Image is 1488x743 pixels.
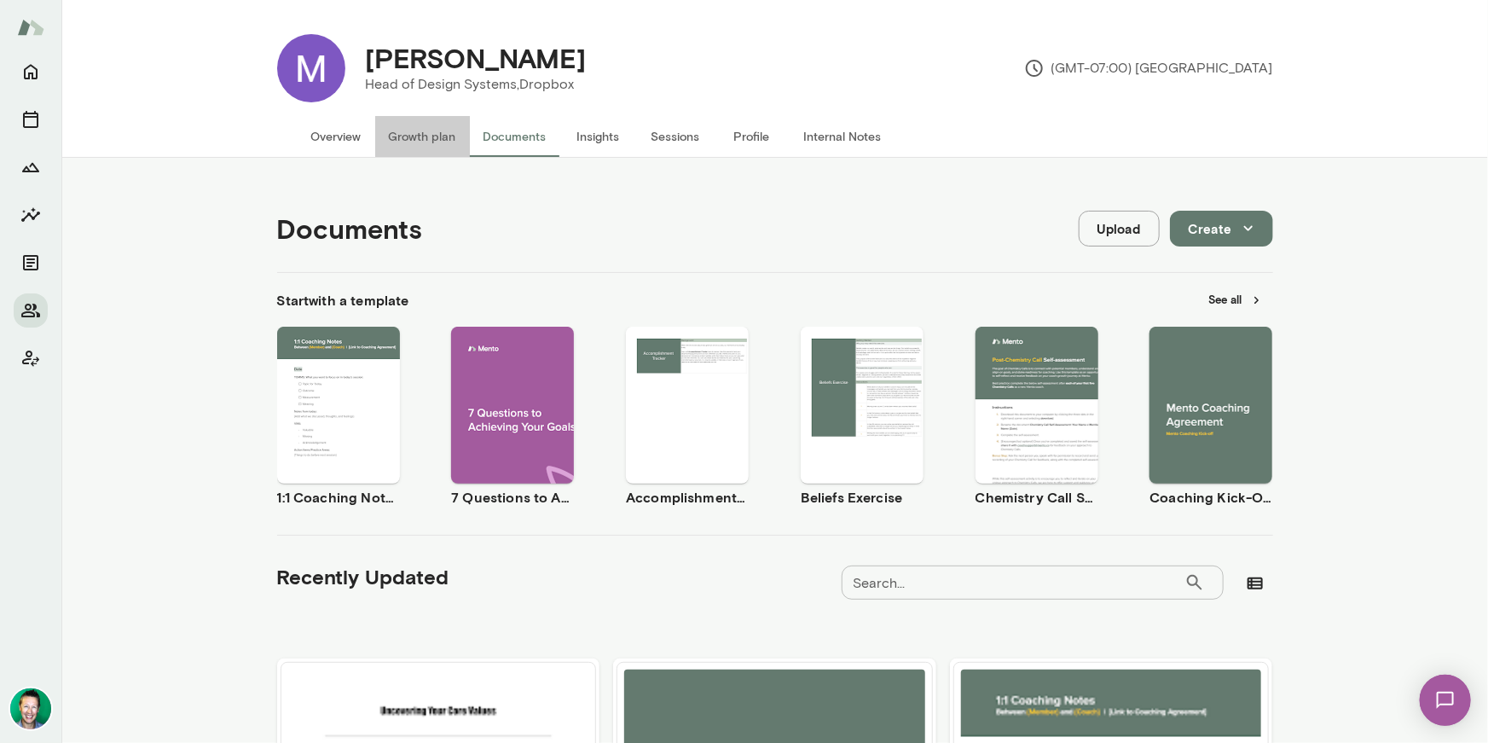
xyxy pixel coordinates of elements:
[1149,487,1272,508] h6: Coaching Kick-Off | Coaching Agreement
[976,487,1098,508] h6: Chemistry Call Self-Assessment [Coaches only]
[298,116,375,157] button: Overview
[714,116,790,157] button: Profile
[14,293,48,328] button: Members
[366,42,587,74] h4: [PERSON_NAME]
[1024,58,1273,78] p: (GMT-07:00) [GEOGRAPHIC_DATA]
[451,487,574,508] h6: 7 Questions to Achieving Your Goals
[1199,287,1273,313] button: See all
[14,55,48,89] button: Home
[14,102,48,136] button: Sessions
[14,150,48,184] button: Growth Plan
[626,487,749,508] h6: Accomplishment Tracker
[277,34,345,102] img: Mark Shuster
[1079,211,1160,247] button: Upload
[14,246,48,280] button: Documents
[277,563,449,590] h5: Recently Updated
[470,116,560,157] button: Documents
[790,116,895,157] button: Internal Notes
[1170,211,1273,247] button: Create
[277,487,400,508] h6: 1:1 Coaching Notes
[277,212,423,245] h4: Documents
[801,487,923,508] h6: Beliefs Exercise
[14,198,48,232] button: Insights
[17,11,44,44] img: Mento
[277,290,409,311] h6: Start with a template
[14,341,48,375] button: Client app
[560,116,637,157] button: Insights
[375,116,470,157] button: Growth plan
[637,116,714,157] button: Sessions
[10,688,51,729] img: Brian Lawrence
[366,74,587,95] p: Head of Design Systems, Dropbox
